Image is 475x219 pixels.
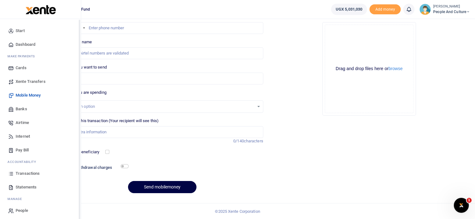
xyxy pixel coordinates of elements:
[5,157,76,167] li: Ac
[25,7,56,12] a: logo-small logo-large logo-large
[62,165,126,170] h6: Include withdrawal charges
[5,102,76,116] a: Banks
[16,184,37,190] span: Statements
[369,4,401,15] span: Add money
[322,22,416,116] div: File Uploader
[11,54,35,59] span: ake Payments
[433,9,470,15] span: People and Culture
[336,6,362,12] span: UGX 5,031,030
[233,139,244,143] span: 0/140
[5,24,76,38] a: Start
[16,120,29,126] span: Airtime
[11,197,22,201] span: anage
[61,64,106,70] label: Amount you want to send
[61,118,159,124] label: Memo for this transaction (Your recipient will see this)
[16,28,25,34] span: Start
[5,194,76,204] li: M
[5,116,76,130] a: Airtime
[5,88,76,102] a: Mobile Money
[61,73,263,84] input: UGX
[5,75,76,88] a: Xente Transfers
[16,79,46,85] span: Xente Transfers
[454,198,469,213] iframe: Intercom live chat
[66,103,254,110] div: Select an option
[419,4,470,15] a: profile-user [PERSON_NAME] People and Culture
[5,38,76,51] a: Dashboard
[5,167,76,180] a: Transactions
[61,47,263,59] input: MTN & Airtel numbers are validated
[5,51,76,61] li: M
[369,7,401,11] a: Add money
[5,130,76,143] a: Internet
[16,65,27,71] span: Cards
[16,207,28,214] span: People
[5,61,76,75] a: Cards
[5,204,76,217] a: People
[433,4,470,9] small: [PERSON_NAME]
[369,4,401,15] li: Toup your wallet
[16,92,41,98] span: Mobile Money
[61,22,263,34] input: Enter phone number
[5,143,76,157] a: Pay Bill
[244,139,263,143] span: characters
[16,147,29,153] span: Pay Bill
[16,106,27,112] span: Banks
[331,4,367,15] a: UGX 5,031,030
[61,89,106,96] label: Reason you are spending
[26,5,56,14] img: logo-large
[5,180,76,194] a: Statements
[325,66,413,72] div: Drag and drop files here or
[12,159,36,164] span: countability
[61,126,263,138] input: Enter extra information
[16,170,40,177] span: Transactions
[16,41,35,48] span: Dashboard
[329,4,369,15] li: Wallet ballance
[467,198,472,203] span: 1
[419,4,431,15] img: profile-user
[388,66,403,71] button: browse
[128,181,196,193] button: Send mobilemoney
[16,133,30,140] span: Internet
